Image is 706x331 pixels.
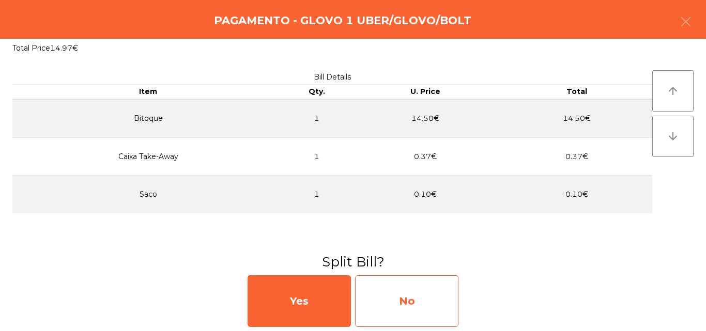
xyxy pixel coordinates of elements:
[501,99,652,138] td: 14.50€
[12,176,284,213] td: Saco
[314,72,351,82] span: Bill Details
[214,13,471,28] h4: Pagamento - Glovo 1 Uber/Glovo/Bolt
[355,275,458,327] div: No
[248,275,351,327] div: Yes
[350,176,501,213] td: 0.10€
[350,137,501,176] td: 0.37€
[652,70,694,112] button: arrow_upward
[12,43,50,53] span: Total Price
[12,99,284,138] td: Bitoque
[501,85,652,99] th: Total
[284,137,350,176] td: 1
[8,253,698,271] h3: Split Bill?
[284,176,350,213] td: 1
[667,130,679,143] i: arrow_downward
[667,85,679,97] i: arrow_upward
[50,43,78,53] span: 14.97€
[501,176,652,213] td: 0.10€
[12,85,284,99] th: Item
[284,85,350,99] th: Qty.
[350,99,501,138] td: 14.50€
[12,137,284,176] td: Caixa Take-Away
[652,116,694,157] button: arrow_downward
[501,137,652,176] td: 0.37€
[284,99,350,138] td: 1
[350,85,501,99] th: U. Price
